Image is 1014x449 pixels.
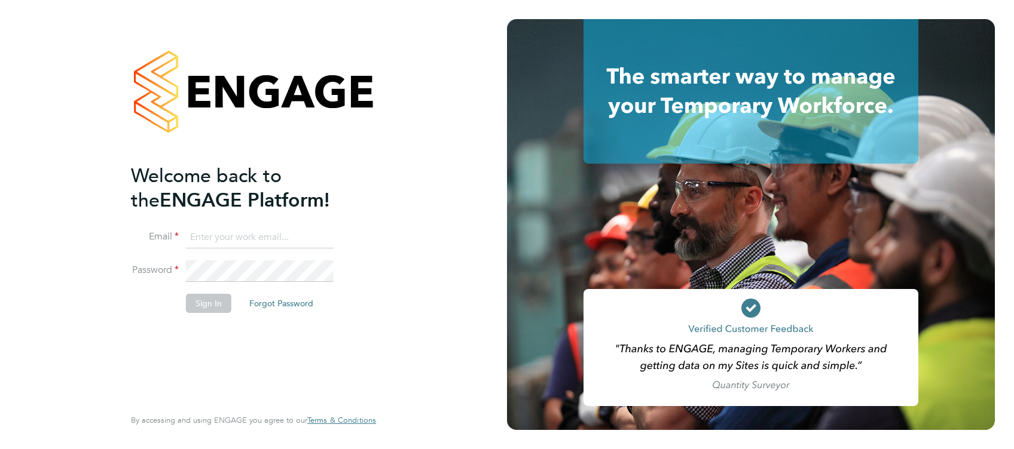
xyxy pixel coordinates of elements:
a: Terms & Conditions [307,416,376,425]
button: Forgot Password [240,294,323,313]
span: Welcome back to the [131,164,282,212]
button: Sign In [186,294,231,313]
h2: ENGAGE Platform! [131,164,364,213]
label: Email [131,230,179,243]
label: Password [131,264,179,276]
span: Terms & Conditions [307,415,376,425]
span: By accessing and using ENGAGE you agree to our [131,415,376,425]
input: Enter your work email... [186,227,334,248]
